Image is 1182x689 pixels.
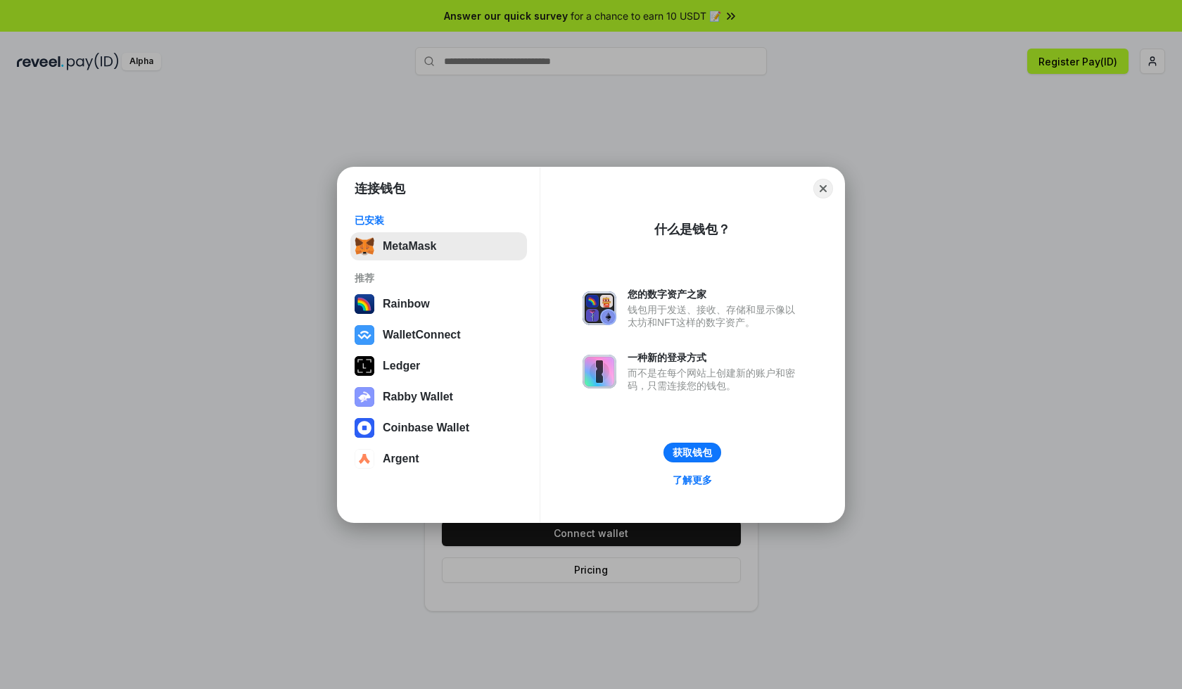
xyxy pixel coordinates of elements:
[628,303,802,329] div: 钱包用于发送、接收、存储和显示像以太坊和NFT这样的数字资产。
[355,418,374,438] img: svg+xml,%3Csvg%20width%3D%2228%22%20height%3D%2228%22%20viewBox%3D%220%200%2028%2028%22%20fill%3D...
[355,356,374,376] img: svg+xml,%3Csvg%20xmlns%3D%22http%3A%2F%2Fwww.w3.org%2F2000%2Fsvg%22%20width%3D%2228%22%20height%3...
[583,355,616,388] img: svg+xml,%3Csvg%20xmlns%3D%22http%3A%2F%2Fwww.w3.org%2F2000%2Fsvg%22%20fill%3D%22none%22%20viewBox...
[350,290,527,318] button: Rainbow
[628,367,802,392] div: 而不是在每个网站上创建新的账户和密码，只需连接您的钱包。
[628,351,802,364] div: 一种新的登录方式
[355,214,523,227] div: 已安装
[383,422,469,434] div: Coinbase Wallet
[583,291,616,325] img: svg+xml,%3Csvg%20xmlns%3D%22http%3A%2F%2Fwww.w3.org%2F2000%2Fsvg%22%20fill%3D%22none%22%20viewBox...
[673,446,712,459] div: 获取钱包
[383,329,461,341] div: WalletConnect
[663,443,721,462] button: 获取钱包
[350,383,527,411] button: Rabby Wallet
[355,449,374,469] img: svg+xml,%3Csvg%20width%3D%2228%22%20height%3D%2228%22%20viewBox%3D%220%200%2028%2028%22%20fill%3D...
[383,453,419,465] div: Argent
[350,321,527,349] button: WalletConnect
[355,325,374,345] img: svg+xml,%3Csvg%20width%3D%2228%22%20height%3D%2228%22%20viewBox%3D%220%200%2028%2028%22%20fill%3D...
[383,240,436,253] div: MetaMask
[383,391,453,403] div: Rabby Wallet
[355,236,374,256] img: svg+xml,%3Csvg%20fill%3D%22none%22%20height%3D%2233%22%20viewBox%3D%220%200%2035%2033%22%20width%...
[355,294,374,314] img: svg+xml,%3Csvg%20width%3D%22120%22%20height%3D%22120%22%20viewBox%3D%220%200%20120%20120%22%20fil...
[628,288,802,301] div: 您的数字资产之家
[664,471,720,489] a: 了解更多
[673,474,712,486] div: 了解更多
[813,179,833,198] button: Close
[350,352,527,380] button: Ledger
[383,360,420,372] div: Ledger
[654,221,730,238] div: 什么是钱包？
[355,180,405,197] h1: 连接钱包
[350,414,527,442] button: Coinbase Wallet
[350,232,527,260] button: MetaMask
[355,272,523,284] div: 推荐
[355,387,374,407] img: svg+xml,%3Csvg%20xmlns%3D%22http%3A%2F%2Fwww.w3.org%2F2000%2Fsvg%22%20fill%3D%22none%22%20viewBox...
[383,298,430,310] div: Rainbow
[350,445,527,473] button: Argent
